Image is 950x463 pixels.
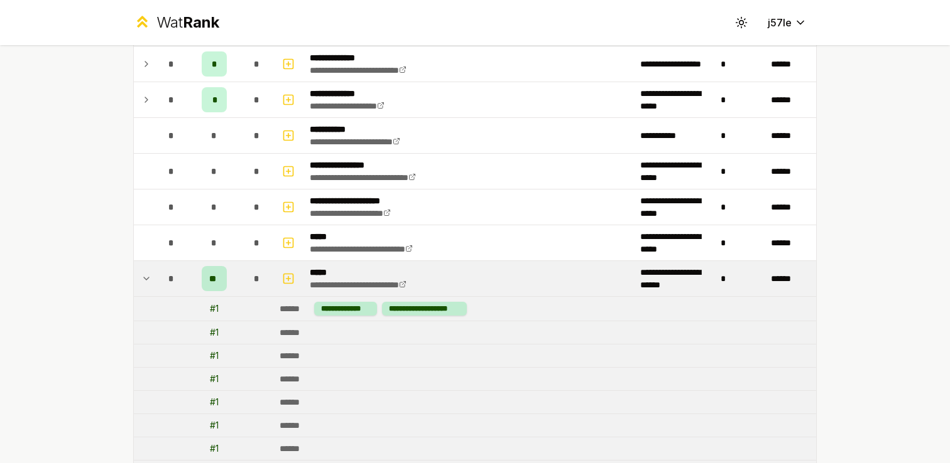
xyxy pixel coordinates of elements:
[210,349,219,362] div: # 1
[210,396,219,408] div: # 1
[183,13,219,31] span: Rank
[210,302,219,315] div: # 1
[768,15,792,30] span: j57le
[133,13,219,33] a: WatRank
[758,11,817,34] button: j57le
[210,419,219,432] div: # 1
[210,326,219,339] div: # 1
[210,442,219,455] div: # 1
[210,373,219,385] div: # 1
[156,13,219,33] div: Wat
